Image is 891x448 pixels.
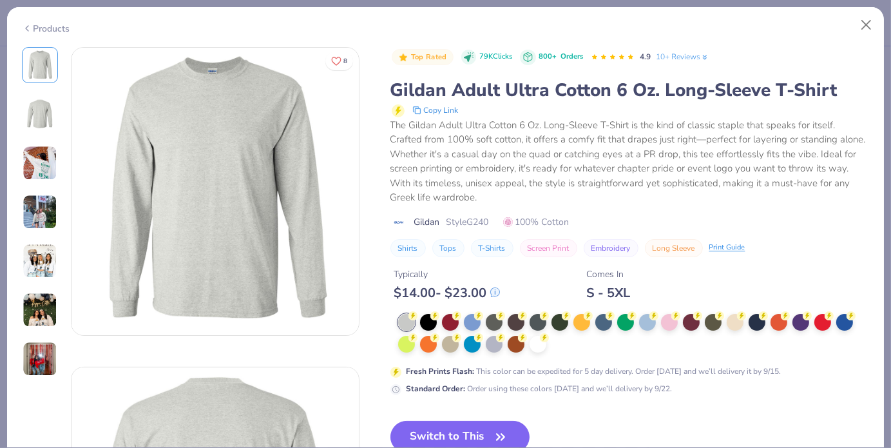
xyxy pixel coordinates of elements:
button: Embroidery [584,239,638,257]
div: Order using these colors [DATE] and we’ll delivery by 9/22. [407,383,673,394]
div: $ 14.00 - $ 23.00 [394,285,500,301]
button: copy to clipboard [408,102,463,118]
button: Tops [432,239,465,257]
img: User generated content [23,293,57,327]
span: 8 [343,58,347,64]
span: Top Rated [411,54,447,61]
button: Like [325,52,353,70]
img: User generated content [23,146,57,180]
span: Style G240 [446,215,489,229]
img: Front [24,50,55,81]
img: User generated content [23,195,57,229]
img: User generated content [23,342,57,376]
strong: Standard Order : [407,384,466,394]
button: Long Sleeve [645,239,703,257]
div: 4.9 Stars [591,47,635,68]
img: Front [72,48,359,335]
button: Screen Print [520,239,577,257]
span: 4.9 [640,52,651,62]
img: Top Rated sort [398,52,408,63]
span: 79K Clicks [479,52,512,63]
img: brand logo [390,217,408,228]
div: 800+ [539,52,583,63]
strong: Fresh Prints Flash : [407,366,475,376]
button: Shirts [390,239,426,257]
span: 100% Cotton [503,215,570,229]
button: Close [854,13,879,37]
button: T-Shirts [471,239,513,257]
span: Gildan [414,215,440,229]
div: Print Guide [709,242,745,253]
img: User generated content [23,244,57,278]
div: The Gildan Adult Ultra Cotton 6 Oz. Long-Sleeve T-Shirt is the kind of classic staple that speaks... [390,118,870,205]
div: This color can be expedited for 5 day delivery. Order [DATE] and we’ll delivery it by 9/15. [407,365,781,377]
a: 10+ Reviews [656,51,709,63]
div: Products [22,22,70,35]
button: Badge Button [392,49,454,66]
span: Orders [560,52,583,61]
div: Gildan Adult Ultra Cotton 6 Oz. Long-Sleeve T-Shirt [390,78,870,102]
img: Back [24,99,55,130]
div: Typically [394,268,500,281]
div: Comes In [587,268,631,281]
div: S - 5XL [587,285,631,301]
